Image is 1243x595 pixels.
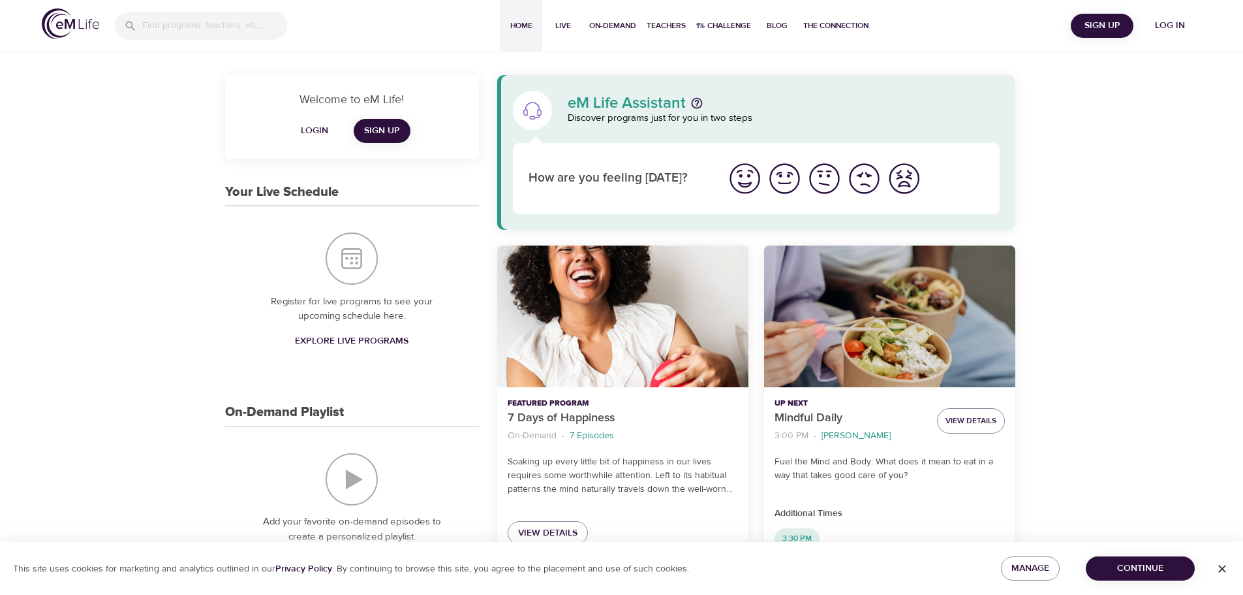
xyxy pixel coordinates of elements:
img: great [727,161,763,197]
button: Sign Up [1071,14,1133,38]
h3: Your Live Schedule [225,185,339,200]
p: 7 Days of Happiness [508,410,738,427]
button: 7 Days of Happiness [497,246,748,387]
button: Log in [1139,14,1201,38]
img: logo [42,8,99,39]
span: Sign Up [1076,18,1128,34]
button: I'm feeling good [765,159,805,199]
p: Soaking up every little bit of happiness in our lives requires some worthwhile attention. Left to... [508,455,738,496]
img: worst [886,161,922,197]
p: [PERSON_NAME] [821,429,891,443]
span: Sign Up [364,123,400,139]
span: View Details [518,525,577,541]
p: Add your favorite on-demand episodes to create a personalized playlist. [251,515,453,544]
p: Additional Times [775,507,1005,521]
img: eM Life Assistant [522,100,543,121]
p: 3:00 PM [775,429,808,443]
p: Register for live programs to see your upcoming schedule here. [251,295,453,324]
img: good [767,161,803,197]
span: Home [506,19,537,33]
li: · [814,427,816,445]
p: 7 Episodes [570,429,614,443]
img: On-Demand Playlist [326,453,378,506]
p: Up Next [775,398,927,410]
button: View Details [937,408,1005,434]
span: On-Demand [589,19,636,33]
span: Login [299,123,330,139]
a: Privacy Policy [275,563,332,575]
p: On-Demand [508,429,557,443]
span: Live [547,19,579,33]
p: Featured Program [508,398,738,410]
h3: On-Demand Playlist [225,405,344,420]
span: View Details [945,414,996,428]
p: Welcome to eM Life! [241,91,463,108]
span: Blog [761,19,793,33]
p: Discover programs just for you in two steps [568,111,1000,126]
nav: breadcrumb [508,427,738,445]
span: The Connection [803,19,868,33]
button: I'm feeling ok [805,159,844,199]
nav: breadcrumb [775,427,927,445]
span: Teachers [647,19,686,33]
span: Explore Live Programs [295,333,408,349]
span: 3:30 PM [775,533,820,544]
li: · [562,427,564,445]
button: I'm feeling worst [884,159,924,199]
span: Continue [1096,560,1184,577]
img: Your Live Schedule [326,233,378,285]
button: Login [294,119,335,143]
span: Manage [1011,560,1049,577]
button: Continue [1086,556,1195,581]
a: Explore Live Programs [290,329,414,353]
input: Find programs, teachers, etc... [142,12,287,40]
img: ok [806,161,842,197]
span: Log in [1144,18,1196,34]
div: 3:30 PM [775,528,820,549]
span: 1% Challenge [696,19,751,33]
a: View Details [508,521,588,545]
p: Mindful Daily [775,410,927,427]
p: Fuel the Mind and Body: What does it mean to eat in a way that takes good care of you? [775,455,1005,483]
button: I'm feeling bad [844,159,884,199]
img: bad [846,161,882,197]
button: Manage [1001,556,1060,581]
button: I'm feeling great [725,159,765,199]
p: How are you feeling [DATE]? [529,169,709,188]
button: Mindful Daily [764,246,1015,387]
a: Sign Up [354,119,410,143]
p: eM Life Assistant [568,95,686,111]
